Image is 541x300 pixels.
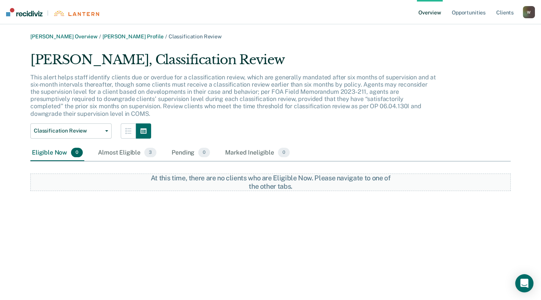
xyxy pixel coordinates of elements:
[523,6,535,18] button: W
[164,33,169,39] span: /
[198,148,210,158] span: 0
[278,148,290,158] span: 0
[71,148,83,158] span: 0
[224,145,291,161] div: Marked Ineligible0
[6,8,99,16] a: |
[34,128,102,134] span: Classification Review
[30,74,436,117] p: This alert helps staff identify clients due or overdue for a classification review, which are gen...
[151,174,391,190] div: At this time, there are no clients who are Eligible Now. Please navigate to one of the other tabs.
[170,145,211,161] div: Pending0
[169,33,222,39] span: Classification Review
[30,145,84,161] div: Eligible Now0
[96,145,158,161] div: Almost Eligible3
[103,33,164,39] a: [PERSON_NAME] Profile
[144,148,156,158] span: 3
[30,52,436,74] div: [PERSON_NAME], Classification Review
[98,33,103,39] span: /
[43,10,53,16] span: |
[53,11,99,16] img: Lantern
[6,8,43,16] img: Recidiviz
[30,33,98,39] a: [PERSON_NAME] Overview
[515,274,533,292] div: Open Intercom Messenger
[30,123,112,139] button: Classification Review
